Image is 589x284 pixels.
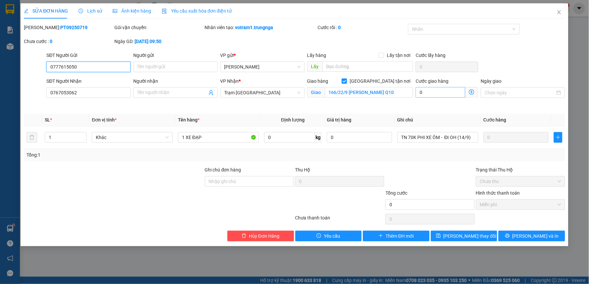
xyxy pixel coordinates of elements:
[307,61,323,72] span: Lấy
[436,233,441,239] span: save
[324,232,340,240] span: Yêu cầu
[224,88,301,98] span: Trạm Sài Gòn
[315,132,322,143] span: kg
[46,77,131,85] div: SĐT Người Nhận
[480,200,561,210] span: Miễn phí
[92,117,117,122] span: Đơn vị tính
[79,9,83,13] span: clock-circle
[114,24,204,31] div: Gói vận chuyển:
[79,8,102,14] span: Lịch sử
[317,233,321,239] span: exclamation-circle
[347,77,413,85] span: [GEOGRAPHIC_DATA] tận nơi
[307,53,326,58] span: Lấy hàng
[416,53,445,58] label: Cước lấy hàng
[114,38,204,45] div: Ngày GD:
[5,35,25,42] span: Đã thu :
[476,166,565,173] div: Trạng thái Thu Hộ
[6,47,131,55] div: Tên hàng: 1 CỤC ( : 1 )
[135,39,161,44] b: [DATE] 09:50
[484,132,549,143] input: 0
[113,8,151,14] span: Ảnh kiện hàng
[397,132,478,143] input: Ghi Chú
[205,176,294,187] input: Ghi chú đơn hàng
[363,231,430,241] button: plusThêm ĐH mới
[379,233,383,239] span: plus
[481,78,502,84] label: Ngày giao
[295,231,362,241] button: exclamation-circleYêu cầu
[485,89,555,96] input: Ngày giao
[24,8,68,14] span: SỬA ĐƠN HÀNG
[235,25,273,30] b: votram1.trungnga
[60,25,88,30] b: PT09250719
[318,24,407,31] div: Cước rồi :
[431,231,498,241] button: save[PERSON_NAME] thay đổi
[6,6,16,13] span: Gửi:
[384,52,413,59] span: Lấy tận nơi
[205,167,241,172] label: Ghi chú đơn hàng
[220,52,305,59] div: VP gửi
[295,167,310,172] span: Thu Hộ
[113,9,117,13] span: picture
[307,87,325,98] span: Giao
[45,117,50,122] span: SL
[476,190,520,196] label: Hình thức thanh toán
[224,62,301,72] span: Phan Thiết
[281,117,305,122] span: Định lượng
[307,78,328,84] span: Giao hàng
[395,114,481,126] th: Ghi chú
[227,231,294,241] button: deleteHủy Đơn Hàng
[484,117,506,122] span: Cước hàng
[24,38,113,45] div: Chưa cước :
[96,132,169,142] span: Khác
[50,39,52,44] b: 0
[325,87,413,98] input: Giao tận nơi
[24,24,113,31] div: [PERSON_NAME]:
[294,214,385,226] div: Chưa thanh toán
[178,117,200,122] span: Tên hàng
[66,46,75,55] span: SL
[6,21,59,30] div: 0908113663
[443,232,497,240] span: [PERSON_NAME] thay đổi
[480,176,561,186] span: Chưa thu
[557,10,562,15] span: close
[512,232,559,240] span: [PERSON_NAME] và In
[133,52,217,59] div: Người gửi
[554,135,562,140] span: plus
[27,151,227,159] div: Tổng: 1
[499,231,565,241] button: printer[PERSON_NAME] và In
[208,90,214,95] span: user-add
[386,232,414,240] span: Thêm ĐH mới
[162,8,232,14] span: Yêu cầu xuất hóa đơn điện tử
[249,232,279,240] span: Hủy Đơn Hàng
[385,190,407,196] span: Tổng cước
[63,22,131,31] div: 0383518321
[505,233,510,239] span: printer
[242,233,246,239] span: delete
[63,6,131,22] div: Trạm [GEOGRAPHIC_DATA]
[24,9,29,13] span: edit
[162,9,167,14] img: icon
[554,132,562,143] button: plus
[5,35,60,43] div: 40.000
[205,24,317,31] div: Nhân viên tạo:
[327,117,351,122] span: Giá trị hàng
[63,6,79,13] span: Nhận:
[133,77,217,85] div: Người nhận
[416,78,448,84] label: Cước giao hàng
[338,25,341,30] b: 0
[220,78,239,84] span: VP Nhận
[178,132,259,143] input: VD: Bàn, Ghế
[416,87,465,98] input: Cước giao hàng
[550,3,568,22] button: Close
[416,62,478,72] input: Cước lấy hàng
[6,6,59,21] div: [PERSON_NAME]
[27,132,37,143] button: delete
[323,61,413,72] input: Dọc đường
[46,52,131,59] div: SĐT Người Gửi
[469,89,474,95] span: dollar-circle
